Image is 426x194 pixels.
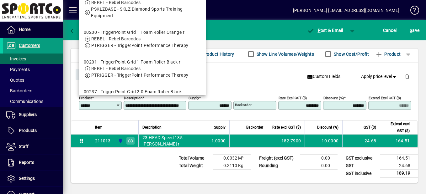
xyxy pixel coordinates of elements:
[3,85,63,96] a: Backorders
[91,43,189,48] span: PTRIGGER - TriggerPoint Performance Therapy
[318,28,321,33] span: P
[91,36,141,41] span: REBEL - Rebel Barcodes
[91,7,183,18] span: PSKLZBASE - SKLZ Diamond Sports Training Equipment
[406,1,418,22] a: Knowledge Base
[372,48,404,60] button: Product
[76,69,97,80] button: Close
[91,73,189,78] span: PTRIGGER - TriggerPoint Performance Therapy
[381,25,398,36] button: Cancel
[95,138,111,144] div: 211013
[74,71,99,77] app-page-header-button: Close
[19,112,37,117] span: Suppliers
[79,24,206,54] mat-option: 00200 - TriggerPoint Grid 1 Foam Roller Orange r
[3,107,63,123] a: Suppliers
[408,25,421,36] button: Save
[213,162,251,170] td: 0.3110 Kg
[300,155,338,162] td: 0.00
[304,25,346,36] button: Post & Email
[333,51,369,57] label: Show Cost/Profit
[3,75,63,85] a: Quotes
[84,29,189,36] div: 00200 - TriggerPoint Grid 1 Foam Roller Orange r
[116,137,124,144] span: Sportco Ltd Warehouse
[369,96,401,100] mat-label: Extend excl GST ($)
[63,25,97,36] app-page-header-button: Back
[342,135,380,147] td: 24.68
[359,71,400,82] button: Apply price level
[3,96,63,107] a: Communications
[68,25,92,36] button: Back
[6,67,30,72] span: Payments
[176,162,213,170] td: Total Weight
[91,66,141,71] span: REBEL - Rebel Barcodes
[189,96,199,100] mat-label: Supply
[323,96,344,100] mat-label: Discount (%)
[384,120,410,134] span: Extend excl GST ($)
[202,49,234,59] span: Product History
[305,135,342,147] td: 10.0000
[211,138,226,144] span: 1.0000
[95,124,103,131] span: Item
[142,135,188,147] span: 23-HEAD Speed 135 [PERSON_NAME] r
[19,128,37,133] span: Products
[400,74,415,79] app-page-header-button: Delete
[19,43,40,48] span: Customers
[213,155,251,162] td: 0.0032 M³
[343,155,380,162] td: GST exclusive
[375,49,401,59] span: Product
[383,25,397,35] span: Cancel
[78,69,94,80] span: Close
[307,73,340,80] span: Custom Fields
[255,51,314,57] label: Show Line Volumes/Weights
[19,27,30,32] span: Home
[410,25,419,35] span: ave
[307,28,343,33] span: ost & Email
[3,139,63,155] a: Staff
[124,96,142,100] mat-label: Description
[79,54,206,84] mat-option: 00201 - TriggerPoint Grid 1 Foam Roller Black r
[246,124,263,131] span: Backorder
[71,63,418,85] div: Product
[6,78,24,83] span: Quotes
[305,71,343,82] button: Custom Fields
[19,160,34,165] span: Reports
[279,96,307,100] mat-label: Rate excl GST ($)
[79,96,92,100] mat-label: Product
[300,162,338,170] td: 0.00
[200,48,237,60] button: Product History
[84,89,189,95] div: 00237 - TriggerPoint Grid 2.0 Foam Roller Black
[142,124,162,131] span: Description
[3,171,63,186] a: Settings
[380,170,418,177] td: 189.19
[400,69,415,84] button: Delete
[19,144,29,149] span: Staff
[410,28,412,33] span: S
[256,155,300,162] td: Freight (excl GST)
[3,54,63,64] a: Invoices
[214,124,226,131] span: Supply
[364,124,376,131] span: GST ($)
[343,162,380,170] td: GST
[293,5,399,15] div: [PERSON_NAME] [EMAIL_ADDRESS][DOMAIN_NAME]
[3,22,63,38] a: Home
[380,155,418,162] td: 164.51
[317,124,338,131] span: Discount (%)
[19,176,35,181] span: Settings
[79,84,206,113] mat-option: 00237 - TriggerPoint Grid 2.0 Foam Roller Black
[176,155,213,162] td: Total Volume
[380,135,418,147] td: 164.51
[361,73,397,80] span: Apply price level
[3,123,63,139] a: Products
[380,162,418,170] td: 24.68
[69,28,90,33] span: Back
[6,99,43,104] span: Communications
[3,64,63,75] a: Payments
[6,88,32,93] span: Backorders
[272,124,301,131] span: Rate excl GST ($)
[3,155,63,171] a: Reports
[84,59,189,65] div: 00201 - TriggerPoint Grid 1 Foam Roller Black r
[235,103,252,107] mat-label: Backorder
[271,138,301,144] div: 182.7900
[6,56,26,61] span: Invoices
[256,162,300,170] td: Rounding
[343,170,380,177] td: GST inclusive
